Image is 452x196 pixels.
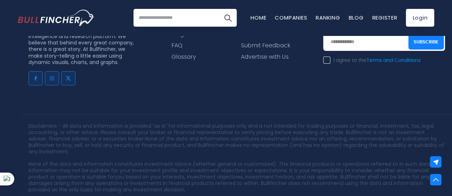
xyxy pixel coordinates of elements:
[251,14,266,21] a: Home
[219,9,237,27] button: Search
[18,10,94,26] a: Go to homepage
[61,71,75,85] a: Go to twitter
[172,42,183,49] a: FAQ
[28,161,445,193] p: None of the data and information constitutes investment advice (whether general or customized). T...
[408,34,444,49] button: Subscribe
[45,71,59,85] a: Go to instagram
[28,27,137,65] p: Bullfincher is a “visual-first” business intelligence and research platform. We believe that behi...
[316,14,340,21] a: Ranking
[323,69,431,96] iframe: reCAPTCHA
[28,123,445,155] p: Disclaimers - All data and information is provided “as is” for informational purposes only and is...
[366,58,420,63] a: Terms and Conditions
[323,57,420,64] label: I agree to the
[18,10,95,26] img: Bullfincher logo
[348,14,363,21] a: Blog
[172,54,196,60] a: Glossary
[241,54,289,60] a: Advertise with Us
[241,42,290,49] a: Submit Feedback
[372,14,397,21] a: Register
[275,14,307,21] a: Companies
[28,71,43,85] a: Go to facebook
[406,9,434,27] a: Login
